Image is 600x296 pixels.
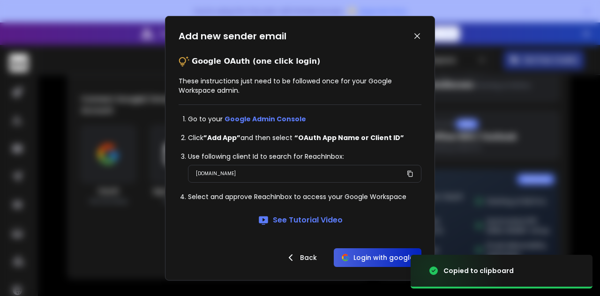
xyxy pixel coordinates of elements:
li: Use following client Id to search for ReachInbox: [188,152,421,161]
strong: ”Add App” [203,133,240,142]
img: tips [179,56,190,67]
strong: “OAuth App Name or Client ID” [294,133,404,142]
button: Back [277,248,324,267]
a: See Tutorial Video [258,215,343,226]
div: Copied to clipboard [443,266,514,275]
p: [DOMAIN_NAME] [196,169,236,178]
h1: Add new sender email [179,30,286,43]
li: Click and then select [188,133,421,142]
button: Login with google [334,248,421,267]
a: Google Admin Console [225,114,306,124]
li: Go to your [188,114,421,124]
li: Select and approve ReachInbox to access your Google Workspace [188,192,421,201]
p: Google OAuth (one click login) [192,56,320,67]
p: These instructions just need to be followed once for your Google Workspace admin. [179,76,421,95]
